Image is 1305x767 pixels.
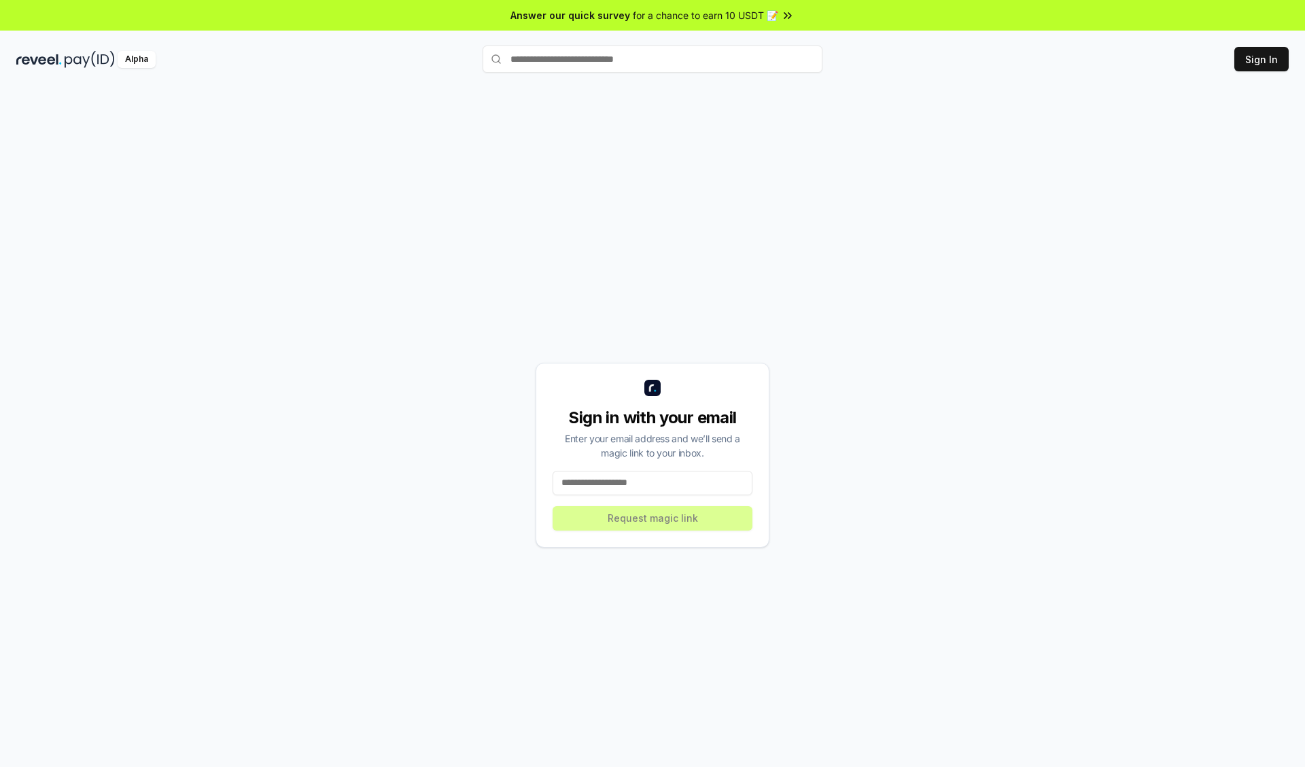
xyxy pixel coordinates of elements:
img: pay_id [65,51,115,68]
button: Sign In [1234,47,1289,71]
span: for a chance to earn 10 USDT 📝 [633,8,778,22]
div: Alpha [118,51,156,68]
span: Answer our quick survey [510,8,630,22]
div: Sign in with your email [553,407,752,429]
img: logo_small [644,380,661,396]
img: reveel_dark [16,51,62,68]
div: Enter your email address and we’ll send a magic link to your inbox. [553,431,752,460]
